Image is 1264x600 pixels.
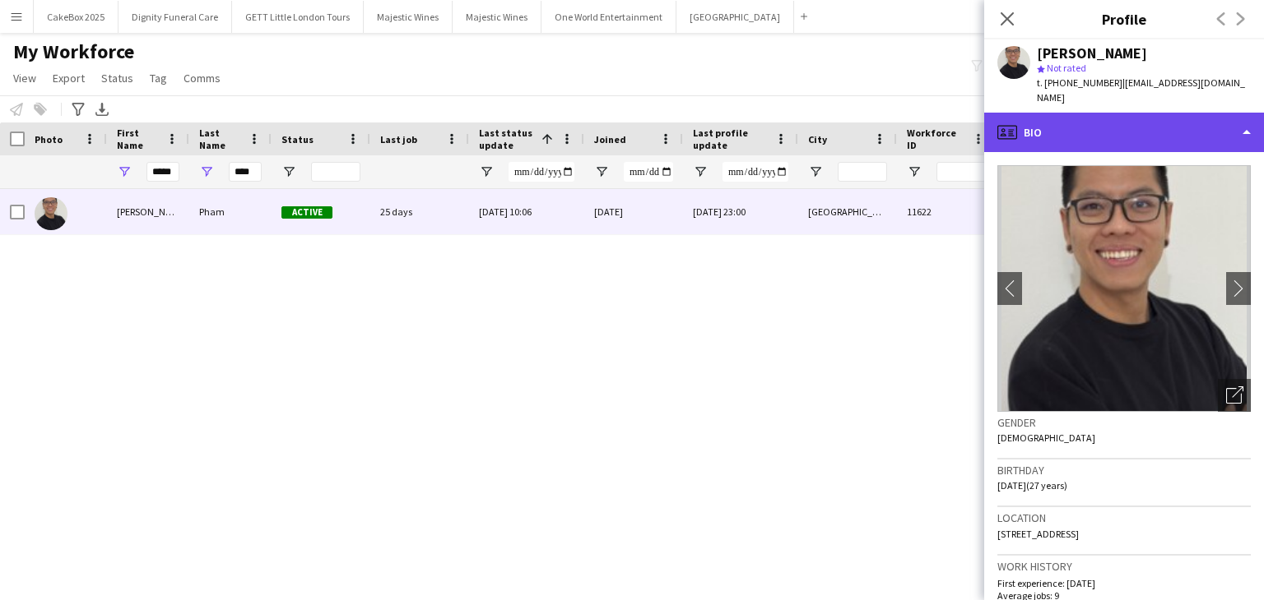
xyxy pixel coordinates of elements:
app-action-btn: Advanced filters [68,99,88,119]
span: Last Name [199,127,242,151]
input: Last Name Filter Input [229,162,262,182]
button: Open Filter Menu [281,164,296,179]
span: City [808,133,827,145]
span: Last status update [479,127,535,151]
div: Pham [189,189,272,234]
span: Photo [35,133,63,145]
span: Joined [594,133,626,145]
a: View [7,67,43,89]
div: 25 days [370,189,469,234]
div: Open photos pop-in [1218,379,1251,412]
h3: Location [997,510,1251,525]
button: Open Filter Menu [117,164,132,179]
span: View [13,71,36,85]
span: Active [281,206,332,219]
span: Last job [380,133,417,145]
span: [STREET_ADDRESS] [997,528,1079,540]
span: t. [PHONE_NUMBER] [1037,76,1122,89]
input: Status Filter Input [311,162,360,182]
span: Last profile update [693,127,769,151]
input: Joined Filter Input [624,162,673,182]
button: Open Filter Menu [808,164,823,179]
img: Crew avatar or photo [997,165,1251,412]
div: [DATE] [584,189,683,234]
span: [DEMOGRAPHIC_DATA] [997,432,1095,444]
button: Open Filter Menu [907,164,922,179]
div: [DATE] 23:00 [683,189,798,234]
img: Shaun Pham [35,197,67,230]
button: Open Filter Menu [479,164,494,179]
span: Comms [184,71,221,85]
span: My Workforce [13,39,134,64]
button: CakeBox 2025 [34,1,118,33]
a: Tag [143,67,174,89]
div: 11622 [897,189,996,234]
input: Last status update Filter Input [509,162,574,182]
app-action-btn: Export XLSX [92,99,112,119]
input: City Filter Input [838,162,887,182]
span: Status [101,71,133,85]
span: Export [53,71,85,85]
div: [GEOGRAPHIC_DATA] [798,189,897,234]
div: Bio [984,113,1264,152]
button: Majestic Wines [453,1,541,33]
button: GETT Little London Tours [232,1,364,33]
h3: Gender [997,415,1251,430]
span: Workforce ID [907,127,966,151]
button: Dignity Funeral Care [118,1,232,33]
button: One World Entertainment [541,1,676,33]
span: Status [281,133,314,145]
input: First Name Filter Input [146,162,179,182]
p: First experience: [DATE] [997,577,1251,589]
span: First Name [117,127,160,151]
button: Majestic Wines [364,1,453,33]
button: Open Filter Menu [594,164,609,179]
h3: Work history [997,559,1251,574]
button: Open Filter Menu [199,164,214,179]
span: Tag [150,71,167,85]
button: Open Filter Menu [693,164,708,179]
span: Not rated [1047,62,1086,74]
div: [DATE] 10:06 [469,189,584,234]
input: Workforce ID Filter Input [936,162,986,182]
span: | [EMAIL_ADDRESS][DOMAIN_NAME] [1037,76,1245,104]
h3: Birthday [997,463,1251,478]
a: Comms [177,67,227,89]
div: [PERSON_NAME] [107,189,189,234]
h3: Profile [984,8,1264,30]
input: Last profile update Filter Input [723,162,788,182]
div: [PERSON_NAME] [1037,46,1147,61]
span: [DATE] (27 years) [997,479,1067,492]
a: Export [46,67,91,89]
button: [GEOGRAPHIC_DATA] [676,1,794,33]
a: Status [95,67,140,89]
